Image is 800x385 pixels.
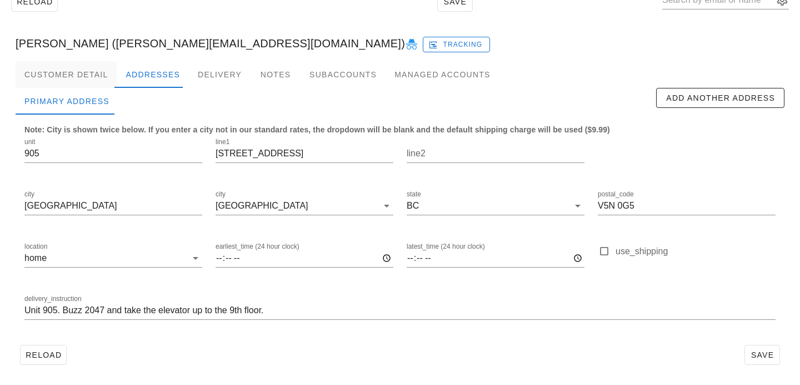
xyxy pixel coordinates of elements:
label: city [216,190,226,199]
label: location [24,243,47,251]
div: Subaccounts [301,61,386,88]
label: delivery_instruction [24,295,82,303]
span: Reload [25,351,62,359]
div: Customer Detail [16,61,117,88]
span: Tracking [431,40,483,50]
label: unit [24,138,35,146]
div: Primary Address [16,88,118,115]
div: Notes [251,61,301,88]
span: Add Another Address [666,93,775,102]
label: use_shipping [616,246,776,257]
div: BC [407,201,419,211]
label: postal_code [598,190,634,199]
div: locationhome [24,249,202,267]
button: Tracking [423,37,490,52]
div: Managed Accounts [386,61,499,88]
button: Reload [20,345,67,365]
div: [GEOGRAPHIC_DATA] [216,201,308,211]
button: Add Another Address [656,88,784,108]
span: Save [749,351,775,359]
label: state [407,190,421,199]
label: latest_time (24 hour clock) [407,243,485,251]
div: city[GEOGRAPHIC_DATA] [216,197,393,215]
label: earliest_time (24 hour clock) [216,243,299,251]
button: Save [744,345,780,365]
div: Addresses [117,61,189,88]
div: Delivery [189,61,251,88]
a: Tracking [423,34,490,52]
div: stateBC [407,197,584,215]
div: [PERSON_NAME] ([PERSON_NAME][EMAIL_ADDRESS][DOMAIN_NAME]) [7,26,793,61]
label: line1 [216,138,229,146]
label: city [24,190,34,199]
div: home [24,253,47,263]
b: Note: City is shown twice below. If you enter a city not in our standard rates, the dropdown will... [24,125,610,134]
